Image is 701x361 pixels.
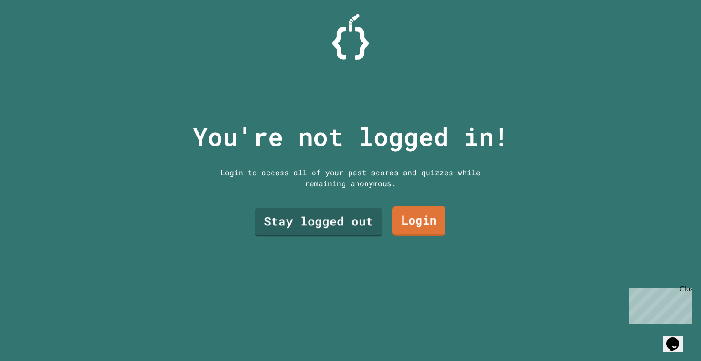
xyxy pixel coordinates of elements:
[214,167,487,189] div: Login to access all of your past scores and quizzes while remaining anonymous.
[4,4,63,58] div: Chat with us now!Close
[392,206,445,236] a: Login
[663,324,692,352] iframe: chat widget
[332,14,369,60] img: Logo.svg
[193,118,509,156] p: You're not logged in!
[255,208,382,237] a: Stay logged out
[625,285,692,324] iframe: chat widget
